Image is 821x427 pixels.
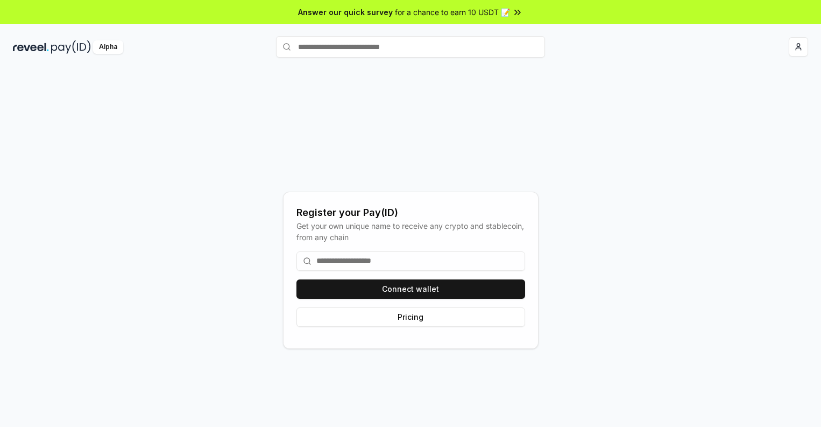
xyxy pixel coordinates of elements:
div: Alpha [93,40,123,54]
span: Answer our quick survey [298,6,393,18]
img: pay_id [51,40,91,54]
div: Register your Pay(ID) [296,205,525,220]
button: Connect wallet [296,279,525,299]
button: Pricing [296,307,525,327]
span: for a chance to earn 10 USDT 📝 [395,6,510,18]
div: Get your own unique name to receive any crypto and stablecoin, from any chain [296,220,525,243]
img: reveel_dark [13,40,49,54]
